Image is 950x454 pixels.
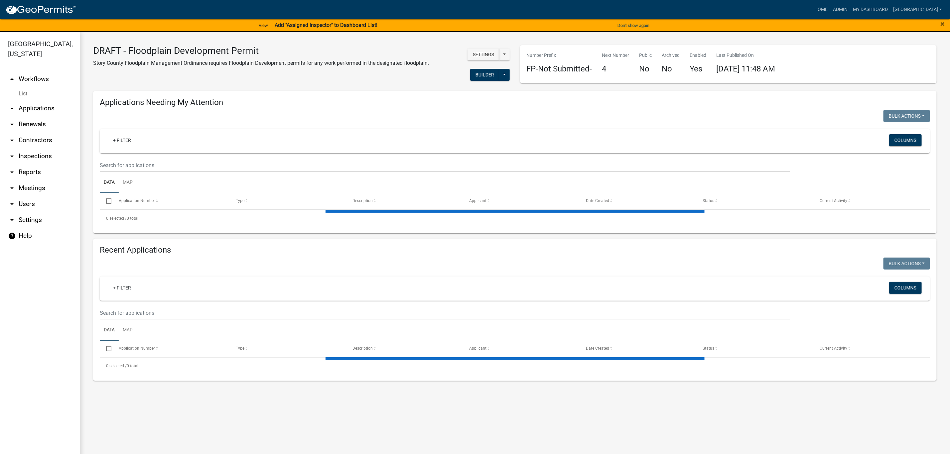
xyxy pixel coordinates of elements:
a: Data [100,320,119,341]
p: Next Number [602,52,629,59]
h4: Yes [690,64,707,74]
a: + Filter [108,282,136,294]
p: Story County Floodplain Management Ordinance requires Floodplain Development permits for any work... [93,59,429,67]
datatable-header-cell: Select [100,341,112,357]
input: Search for applications [100,159,790,172]
a: Data [100,172,119,193]
a: View [256,20,271,31]
datatable-header-cell: Description [346,341,463,357]
p: Enabled [690,52,707,59]
h4: Recent Applications [100,245,930,255]
p: Last Published On [717,52,775,59]
span: × [941,19,945,29]
span: Date Created [586,346,610,351]
span: Status [703,198,715,203]
a: Map [119,172,137,193]
datatable-header-cell: Current Activity [813,341,930,357]
span: 0 selected / [106,216,127,221]
span: Type [236,346,244,351]
h4: 4 [602,64,629,74]
datatable-header-cell: Date Created [580,193,696,209]
datatable-header-cell: Status [697,193,813,209]
span: Date Created [586,198,610,203]
h4: No [662,64,680,74]
span: Applicant [469,198,486,203]
h4: No [639,64,652,74]
button: Bulk Actions [883,110,930,122]
span: Application Number [119,198,155,203]
span: Application Number [119,346,155,351]
span: Description [352,198,373,203]
span: Description [352,346,373,351]
datatable-header-cell: Status [697,341,813,357]
i: arrow_drop_down [8,216,16,224]
strong: Add "Assigned Inspector" to Dashboard List! [275,22,377,28]
datatable-header-cell: Applicant [463,341,580,357]
a: My Dashboard [850,3,890,16]
span: Current Activity [820,346,847,351]
a: Map [119,320,137,341]
p: Number Prefix [527,52,592,59]
button: Don't show again [615,20,652,31]
datatable-header-cell: Type [229,341,346,357]
button: Columns [889,134,922,146]
input: Search for applications [100,306,790,320]
a: [GEOGRAPHIC_DATA] [890,3,945,16]
a: Home [812,3,830,16]
datatable-header-cell: Description [346,193,463,209]
div: 0 total [100,210,930,227]
span: Applicant [469,346,486,351]
p: Archived [662,52,680,59]
span: [DATE] 11:48 AM [717,64,775,73]
button: Bulk Actions [883,258,930,270]
span: Current Activity [820,198,847,203]
datatable-header-cell: Application Number [112,193,229,209]
a: Admin [830,3,850,16]
button: Builder [470,69,499,81]
span: 0 selected / [106,364,127,368]
i: arrow_drop_up [8,75,16,83]
button: Close [941,20,945,28]
h4: Applications Needing My Attention [100,98,930,107]
datatable-header-cell: Current Activity [813,193,930,209]
i: arrow_drop_down [8,120,16,128]
i: arrow_drop_down [8,200,16,208]
i: help [8,232,16,240]
datatable-header-cell: Applicant [463,193,580,209]
span: Type [236,198,244,203]
i: arrow_drop_down [8,184,16,192]
i: arrow_drop_down [8,168,16,176]
span: Status [703,346,715,351]
a: + Filter [108,134,136,146]
datatable-header-cell: Date Created [580,341,696,357]
h3: DRAFT - Floodplain Development Permit [93,45,429,57]
button: Columns [889,282,922,294]
i: arrow_drop_down [8,152,16,160]
h4: FP-Not Submitted- [527,64,592,74]
i: arrow_drop_down [8,136,16,144]
div: 0 total [100,358,930,374]
i: arrow_drop_down [8,104,16,112]
button: Settings [468,49,499,60]
p: Public [639,52,652,59]
datatable-header-cell: Application Number [112,341,229,357]
datatable-header-cell: Type [229,193,346,209]
datatable-header-cell: Select [100,193,112,209]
